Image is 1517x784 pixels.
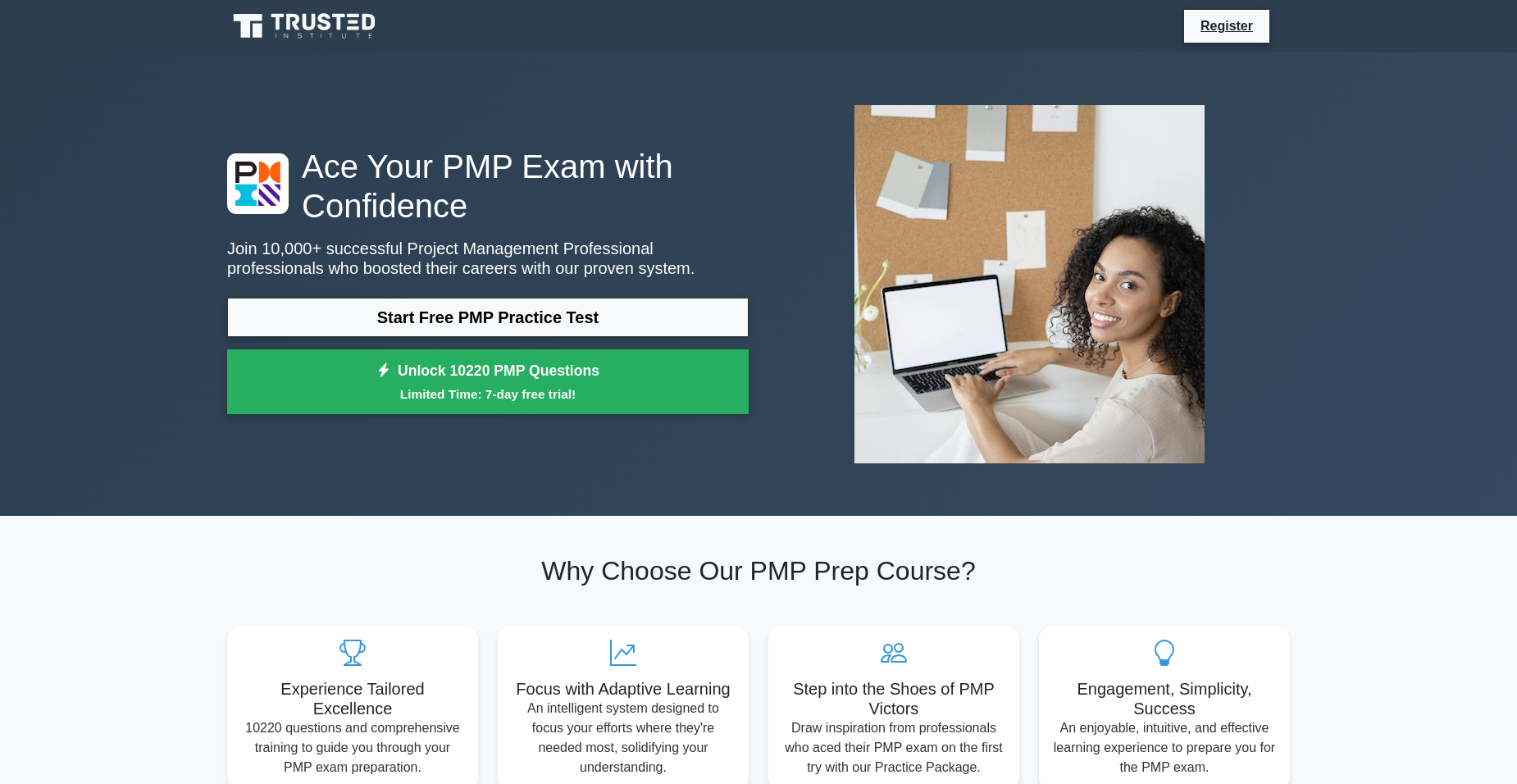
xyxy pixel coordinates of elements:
[511,679,736,699] h5: Focus with Adaptive Learning
[240,718,465,777] p: 10220 questions and comprehensive training to guide you through your PMP exam preparation.
[1052,679,1277,718] h5: Engagement, Simplicity, Success
[511,699,736,777] p: An intelligent system designed to focus your efforts where they're needed most, solidifying your ...
[248,385,728,403] small: Limited Time: 7-day free trial!
[781,679,1006,718] h5: Step into the Shoes of PMP Victors
[227,555,1290,586] h2: Why Choose Our PMP Prep Course?
[227,298,749,337] a: Start Free PMP Practice Test
[227,349,749,415] a: Unlock 10220 PMP QuestionsLimited Time: 7-day free trial!
[227,239,749,278] p: Join 10,000+ successful Project Management Professional professionals who boosted their careers w...
[240,679,465,718] h5: Experience Tailored Excellence
[781,718,1006,777] p: Draw inspiration from professionals who aced their PMP exam on the first try with our Practice Pa...
[1052,718,1277,777] p: An enjoyable, intuitive, and effective learning experience to prepare you for the PMP exam.
[1191,16,1263,36] a: Register
[227,147,749,226] h1: Ace Your PMP Exam with Confidence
